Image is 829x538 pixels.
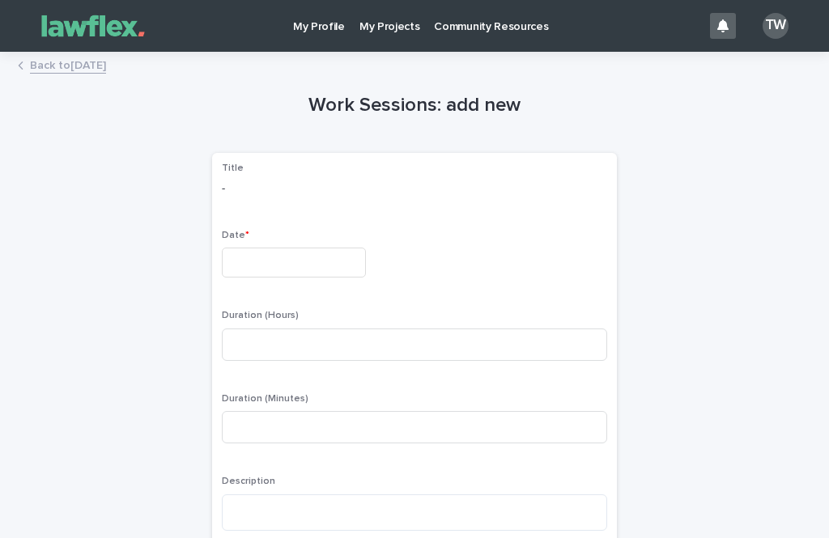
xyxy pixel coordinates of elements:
[212,94,617,117] h1: Work Sessions: add new
[32,10,154,42] img: Gnvw4qrBSHOAfo8VMhG6
[222,394,308,404] span: Duration (Minutes)
[222,231,249,240] span: Date
[30,55,106,74] a: Back to[DATE]
[222,477,275,486] span: Description
[763,13,789,39] div: TW
[222,180,607,197] p: -
[222,163,244,173] span: Title
[222,311,299,320] span: Duration (Hours)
